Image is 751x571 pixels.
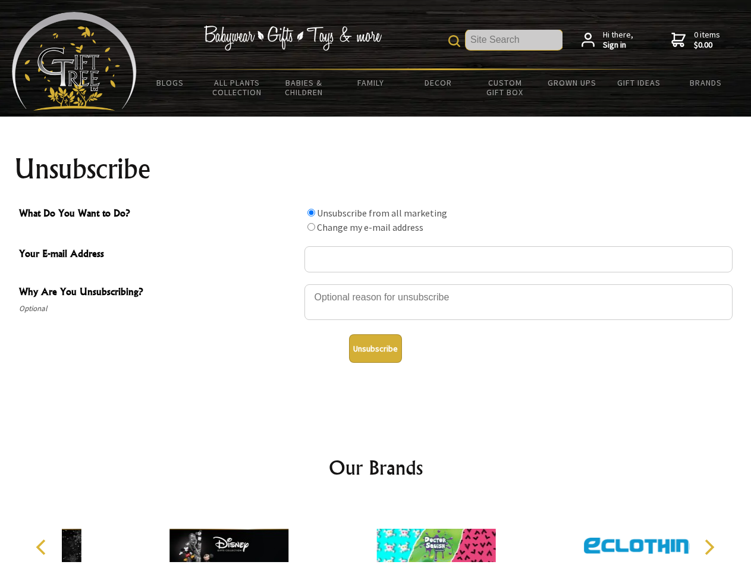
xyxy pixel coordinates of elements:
span: 0 items [694,29,720,51]
a: Gift Ideas [605,70,673,95]
label: Unsubscribe from all marketing [317,207,447,219]
a: Hi there,Sign in [582,30,633,51]
img: product search [448,35,460,47]
a: Grown Ups [538,70,605,95]
span: Hi there, [603,30,633,51]
input: Your E-mail Address [304,246,733,272]
a: 0 items$0.00 [671,30,720,51]
strong: Sign in [603,40,633,51]
a: Brands [673,70,740,95]
a: All Plants Collection [204,70,271,105]
img: Babywear - Gifts - Toys & more [203,26,382,51]
strong: $0.00 [694,40,720,51]
img: Babyware - Gifts - Toys and more... [12,12,137,111]
span: What Do You Want to Do? [19,206,298,223]
button: Previous [30,534,56,560]
a: Family [338,70,405,95]
label: Change my e-mail address [317,221,423,233]
button: Unsubscribe [349,334,402,363]
a: Decor [404,70,472,95]
span: Why Are You Unsubscribing? [19,284,298,302]
h1: Unsubscribe [14,155,737,183]
a: Custom Gift Box [472,70,539,105]
a: BLOGS [137,70,204,95]
input: Site Search [466,30,563,50]
a: Babies & Children [271,70,338,105]
input: What Do You Want to Do? [307,209,315,217]
textarea: Why Are You Unsubscribing? [304,284,733,320]
button: Next [696,534,722,560]
span: Optional [19,302,298,316]
h2: Our Brands [24,453,728,482]
span: Your E-mail Address [19,246,298,263]
input: What Do You Want to Do? [307,223,315,231]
